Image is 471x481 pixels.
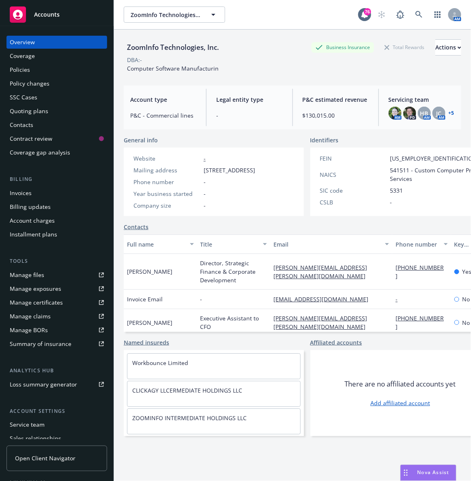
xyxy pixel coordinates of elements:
a: [PHONE_NUMBER] [396,314,444,331]
a: Coverage gap analysis [6,146,107,159]
span: There are no affiliated accounts yet [344,379,456,389]
a: Contacts [124,223,148,231]
span: Nova Assist [417,469,449,476]
a: Billing updates [6,200,107,213]
span: Legal entity type [216,95,282,104]
span: P&C - Commercial lines [130,111,196,120]
div: Email [273,240,380,249]
div: Policies [10,63,30,76]
button: Title [197,234,271,254]
a: Sales relationships [6,432,107,445]
div: Contacts [10,118,33,131]
a: Workbounce Limited [132,359,188,367]
div: Summary of insurance [10,337,71,350]
div: Total Rewards [381,42,429,52]
a: Add affiliated account [370,399,430,407]
span: - [390,198,392,206]
div: Actions [435,40,461,55]
span: Identifiers [310,136,339,144]
div: Billing updates [10,200,51,213]
img: photo [403,107,416,120]
span: No [462,318,470,327]
button: Phone number [392,234,451,254]
a: Report a Bug [392,6,409,23]
div: Loss summary generator [10,378,77,391]
span: ZoomInfo Technologies, Inc. [131,11,201,19]
button: Full name [124,234,197,254]
a: Coverage [6,49,107,62]
div: Website [133,154,200,163]
button: Email [270,234,392,254]
span: [STREET_ADDRESS] [204,166,255,174]
a: Search [411,6,427,23]
a: Switch app [430,6,446,23]
button: Actions [435,39,461,56]
a: Manage certificates [6,296,107,309]
div: Business Insurance [312,42,374,52]
span: Manage exposures [6,282,107,295]
a: Manage files [6,268,107,281]
a: [EMAIL_ADDRESS][DOMAIN_NAME] [273,295,375,303]
a: Contacts [6,118,107,131]
img: photo [389,107,402,120]
div: Policy changes [10,77,49,90]
a: Accounts [6,3,107,26]
span: Director, Strategic Finance & Corporate Development [200,259,267,284]
a: Overview [6,36,107,49]
a: Contract review [6,132,107,145]
span: HB [420,109,428,118]
div: Analytics hub [6,367,107,375]
a: Account charges [6,214,107,227]
div: Coverage [10,49,35,62]
a: Quoting plans [6,105,107,118]
div: Manage BORs [10,324,48,337]
div: 76 [364,8,371,15]
a: Loss summary generator [6,378,107,391]
span: Open Client Navigator [15,454,75,463]
div: Quoting plans [10,105,48,118]
div: SSC Cases [10,91,37,104]
span: - [204,189,206,198]
div: Account charges [10,214,55,227]
a: - [396,295,404,303]
span: 5331 [390,186,403,195]
div: Phone number [396,240,439,249]
a: - [204,155,206,162]
div: Installment plans [10,228,57,241]
a: Manage claims [6,310,107,323]
span: Executive Assistant to CFO [200,314,267,331]
a: Policies [6,63,107,76]
div: Account settings [6,407,107,415]
div: Billing [6,175,107,183]
span: - [216,111,282,120]
a: [PHONE_NUMBER] [396,264,444,280]
div: Mailing address [133,166,200,174]
a: CLICKAGY LLCERMEDIATE HOLDINGS LLC [132,387,242,394]
a: Named insureds [124,338,169,347]
span: P&C estimated revenue [303,95,369,104]
span: Computer Software Manufacturin [127,64,219,72]
div: Sales relationships [10,432,61,445]
div: Full name [127,240,185,249]
span: - [204,201,206,210]
a: Summary of insurance [6,337,107,350]
button: ZoomInfo Technologies, Inc. [124,6,225,23]
a: Affiliated accounts [310,338,362,347]
div: Company size [133,201,200,210]
a: Service team [6,419,107,432]
div: ZoomInfo Technologies, Inc. [124,42,222,53]
a: +5 [449,111,454,116]
div: Manage exposures [10,282,61,295]
button: Nova Assist [400,465,456,481]
div: Service team [10,419,45,432]
span: - [204,178,206,186]
span: JC [436,109,441,118]
div: Manage certificates [10,296,63,309]
div: SIC code [320,186,387,195]
a: [PERSON_NAME][EMAIL_ADDRESS][PERSON_NAME][DOMAIN_NAME] [273,264,372,280]
div: Contract review [10,132,52,145]
a: Manage BORs [6,324,107,337]
div: Coverage gap analysis [10,146,70,159]
a: ZOOMINFO INTERMEDIATE HOLDINGS LLC [132,414,247,422]
span: $130,015.00 [303,111,369,120]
